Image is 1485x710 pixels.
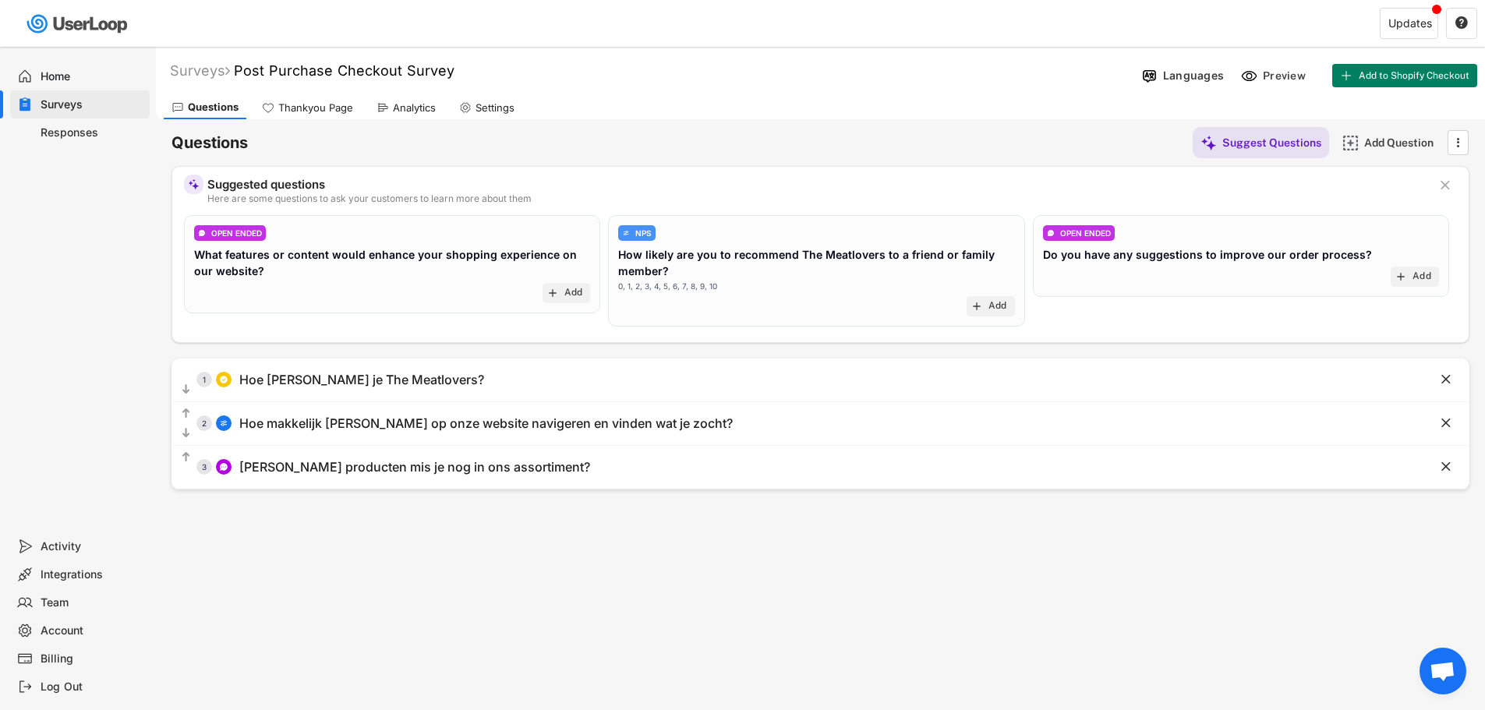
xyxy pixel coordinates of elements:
[219,462,228,472] img: ConversationMinor.svg
[1043,246,1372,263] div: Do you have any suggestions to improve our order process?
[182,426,190,440] text: 
[1200,135,1217,151] img: MagicMajor%20%28Purple%29.svg
[1441,177,1450,193] text: 
[1395,270,1407,283] button: add
[1364,136,1442,150] div: Add Question
[1455,16,1469,30] button: 
[1388,18,1432,29] div: Updates
[564,287,583,299] div: Add
[41,623,143,638] div: Account
[1441,458,1451,475] text: 
[179,450,193,465] button: 
[41,680,143,694] div: Log Out
[219,375,228,384] img: CircleTickMinorWhite.svg
[219,419,228,428] img: AdjustIcon.svg
[211,229,262,237] div: OPEN ENDED
[546,287,559,299] button: add
[1413,270,1431,283] div: Add
[239,459,590,475] div: [PERSON_NAME] producten mis je nog in ons assortiment?
[182,383,190,396] text: 
[1437,178,1453,193] button: 
[196,419,212,427] div: 2
[971,300,983,313] button: add
[182,407,190,420] text: 
[194,246,590,279] div: What features or content would enhance your shopping experience on our website?
[41,652,143,666] div: Billing
[622,229,630,237] img: AdjustIcon.svg
[41,539,143,554] div: Activity
[239,415,733,432] div: Hoe makkelijk [PERSON_NAME] op onze website navigeren en vinden wat je zocht?
[1263,69,1310,83] div: Preview
[1359,71,1469,80] span: Add to Shopify Checkout
[23,8,133,40] img: userloop-logo-01.svg
[207,194,1426,203] div: Here are some questions to ask your customers to learn more about them
[196,376,212,383] div: 1
[198,229,206,237] img: ConversationMinor.svg
[393,101,436,115] div: Analytics
[1047,229,1055,237] img: ConversationMinor.svg
[635,229,652,237] div: NPS
[1450,131,1466,154] button: 
[1420,648,1466,694] div: Open chat
[207,178,1426,190] div: Suggested questions
[170,62,230,79] div: Surveys
[1438,415,1454,431] button: 
[188,101,239,114] div: Questions
[1455,16,1468,30] text: 
[234,62,454,79] font: Post Purchase Checkout Survey
[1438,372,1454,387] button: 
[179,426,193,441] button: 
[41,69,143,84] div: Home
[618,281,717,292] div: 0, 1, 2, 3, 4, 5, 6, 7, 8, 9, 10
[1163,69,1224,83] div: Languages
[1332,64,1477,87] button: Add to Shopify Checkout
[618,246,1014,279] div: How likely are you to recommend The Meatlovers to a friend or family member?
[476,101,514,115] div: Settings
[239,372,484,388] div: Hoe [PERSON_NAME] je The Meatlovers?
[171,132,248,154] h6: Questions
[1060,229,1111,237] div: OPEN ENDED
[1141,68,1158,84] img: Language%20Icon.svg
[278,101,353,115] div: Thankyou Page
[1222,136,1321,150] div: Suggest Questions
[188,178,200,190] img: MagicMajor%20%28Purple%29.svg
[1457,134,1460,150] text: 
[196,463,212,471] div: 3
[1342,135,1359,151] img: AddMajor.svg
[1441,371,1451,387] text: 
[182,450,190,464] text: 
[1438,459,1454,475] button: 
[41,125,143,140] div: Responses
[179,382,193,397] button: 
[41,567,143,582] div: Integrations
[179,406,193,422] button: 
[1441,415,1451,431] text: 
[988,300,1007,313] div: Add
[41,97,143,112] div: Surveys
[41,595,143,610] div: Team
